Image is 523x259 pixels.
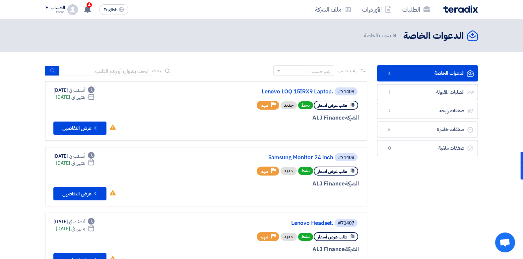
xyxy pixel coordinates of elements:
span: 0 [385,145,393,152]
div: [DATE] [53,153,95,160]
span: مهم [261,234,268,240]
span: رتب حسب [338,67,357,74]
img: profile_test.png [67,4,78,15]
a: صفقات ملغية0 [377,140,478,156]
input: ابحث بعنوان أو رقم الطلب [59,66,152,76]
span: ينتهي في [71,94,85,101]
a: الأوردرات [357,2,397,17]
span: نشط [298,167,313,175]
span: أنشئت في [69,87,85,94]
a: صفقات خاسرة5 [377,122,478,138]
a: صفقات رابحة2 [377,103,478,119]
span: 5 [385,127,393,133]
button: English [99,4,128,15]
span: طلب عرض أسعار [318,102,347,109]
div: الحساب [50,5,65,11]
span: الشركة [345,114,359,122]
span: مهم [261,168,268,175]
span: الشركة [345,180,359,188]
span: 4 [394,32,397,39]
div: [DATE] [56,225,95,232]
div: [DATE] [53,87,95,94]
button: عرض التفاصيل [53,187,106,200]
div: [DATE] [53,218,95,225]
a: الطلبات [397,2,435,17]
a: الطلبات المقبولة1 [377,84,478,100]
div: #71407 [338,221,354,226]
a: ملف الشركة [310,2,357,17]
h2: الدعوات الخاصة [403,29,464,42]
span: الدعوات الخاصة [364,32,398,39]
span: ينتهي في [71,225,85,232]
div: ALJ Finance [199,114,359,122]
span: أنشئت في [69,218,85,225]
span: مهم [261,102,268,109]
div: ALJ Finance [199,245,359,254]
span: ينتهي في [71,160,85,167]
div: جديد [281,101,297,109]
span: طلب عرض أسعار [318,234,347,240]
div: رتب حسب [311,68,331,75]
a: Lenovo LOQ 15IRX9 Laptop. [201,89,333,95]
div: [DATE] [56,160,95,167]
img: Teradix logo [443,5,478,13]
span: الشركة [345,245,359,253]
a: Lenovo Headset. [201,220,333,226]
span: 2 [385,108,393,114]
span: نشط [298,233,313,241]
span: 4 [87,2,92,8]
a: الدعوات الخاصة4 [377,65,478,81]
div: ALJ Finance [199,180,359,188]
button: عرض التفاصيل [53,122,106,135]
span: طلب عرض أسعار [318,168,347,175]
div: [DATE] [56,94,95,101]
span: نشط [298,101,313,109]
div: جديد [281,167,297,175]
span: بحث [152,67,161,74]
span: أنشئت في [69,153,85,160]
a: Samsung Monitor 24 inch [201,155,333,161]
div: #71408 [338,155,354,160]
span: 1 [385,89,393,96]
div: Open chat [495,233,515,252]
div: Esraa [45,10,65,14]
span: English [103,8,117,12]
div: #71409 [338,89,354,94]
div: جديد [281,233,297,241]
span: 4 [385,70,393,77]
